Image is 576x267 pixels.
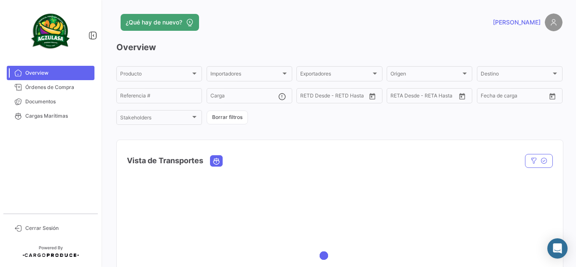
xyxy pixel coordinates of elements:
span: Overview [25,69,91,77]
input: Hasta [502,94,533,100]
button: Borrar filtros [207,111,248,124]
input: Hasta [412,94,443,100]
input: Desde [390,94,406,100]
a: Órdenes de Compra [7,80,94,94]
button: Open calendar [546,90,559,102]
button: ¿Qué hay de nuevo? [121,14,199,31]
img: agzulasa-logo.png [30,10,72,52]
span: ¿Qué hay de nuevo? [126,18,182,27]
div: Abrir Intercom Messenger [547,238,568,259]
span: Origen [390,72,461,78]
span: Destino [481,72,551,78]
h3: Overview [116,41,563,53]
span: Cargas Marítimas [25,112,91,120]
button: Ocean [210,156,222,166]
button: Open calendar [456,90,468,102]
h4: Vista de Transportes [127,155,203,167]
button: Open calendar [366,90,379,102]
span: Exportadores [300,72,371,78]
a: Cargas Marítimas [7,109,94,123]
a: Documentos [7,94,94,109]
span: [PERSON_NAME] [493,18,541,27]
a: Overview [7,66,94,80]
img: placeholder-user.png [545,13,563,31]
input: Hasta [321,94,353,100]
span: Stakeholders [120,116,191,122]
span: Cerrar Sesión [25,224,91,232]
span: Documentos [25,98,91,105]
input: Desde [481,94,496,100]
span: Importadores [210,72,281,78]
input: Desde [300,94,315,100]
span: Producto [120,72,191,78]
span: Órdenes de Compra [25,84,91,91]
